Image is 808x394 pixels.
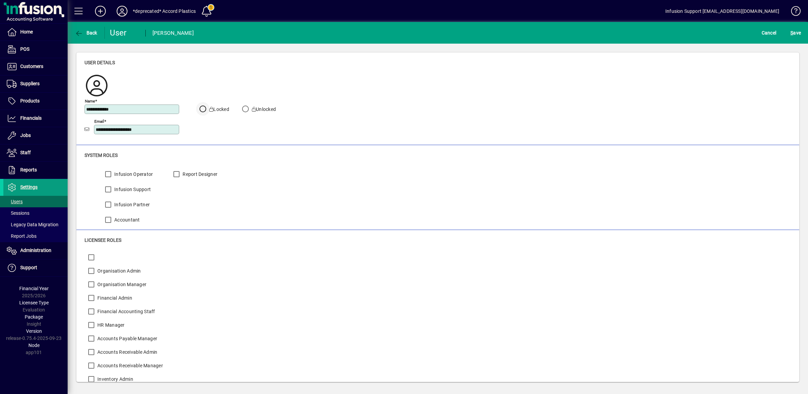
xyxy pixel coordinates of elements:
[3,162,68,179] a: Reports
[20,184,38,190] span: Settings
[26,328,42,334] span: Version
[3,93,68,110] a: Products
[3,41,68,58] a: POS
[20,81,40,86] span: Suppliers
[96,335,157,342] label: Accounts Payable Manager
[96,376,133,383] label: Inventory Admin
[133,6,196,17] div: *deprecated* Accord Plastics
[790,30,793,36] span: S
[20,98,40,103] span: Products
[181,171,217,178] label: Report Designer
[113,201,150,208] label: Infusion Partner
[25,314,43,320] span: Package
[96,322,125,328] label: HR Manager
[113,216,140,223] label: Accountant
[85,153,118,158] span: System roles
[96,281,146,288] label: Organisation Manager
[85,98,95,103] mat-label: Name
[3,144,68,161] a: Staff
[96,268,141,274] label: Organisation Admin
[90,5,111,17] button: Add
[7,233,37,239] span: Report Jobs
[20,248,51,253] span: Administration
[20,64,43,69] span: Customers
[96,362,163,369] label: Accounts Receivable Manager
[7,199,23,204] span: Users
[3,75,68,92] a: Suppliers
[3,230,68,242] a: Report Jobs
[28,343,40,348] span: Node
[113,171,153,178] label: Infusion Operator
[96,295,132,301] label: Financial Admin
[3,24,68,41] a: Home
[111,5,133,17] button: Profile
[3,219,68,230] a: Legacy Data Migration
[94,119,104,123] mat-label: Email
[208,106,229,113] label: Locked
[152,28,194,39] div: [PERSON_NAME]
[762,27,777,38] span: Cancel
[96,349,157,355] label: Accounts Receivable Admin
[786,1,800,23] a: Knowledge Base
[19,300,49,305] span: Licensee Type
[85,60,115,65] span: User details
[7,210,29,216] span: Sessions
[75,30,97,36] span: Back
[3,58,68,75] a: Customers
[3,127,68,144] a: Jobs
[251,106,276,113] label: Unlocked
[20,46,29,52] span: POS
[3,242,68,259] a: Administration
[20,29,33,34] span: Home
[3,110,68,127] a: Financials
[7,222,58,227] span: Legacy Data Migration
[760,27,778,39] button: Cancel
[85,237,121,243] span: Licensee roles
[789,27,803,39] button: Save
[3,207,68,219] a: Sessions
[110,27,139,38] div: User
[68,27,105,39] app-page-header-button: Back
[96,308,155,315] label: Financial Accounting Staff
[665,6,779,17] div: Infusion Support [EMAIL_ADDRESS][DOMAIN_NAME]
[790,27,801,38] span: ave
[113,186,151,193] label: Infusion Support
[20,167,37,172] span: Reports
[20,133,31,138] span: Jobs
[20,150,31,155] span: Staff
[19,286,49,291] span: Financial Year
[20,265,37,270] span: Support
[3,196,68,207] a: Users
[73,27,99,39] button: Back
[20,115,42,121] span: Financials
[3,259,68,276] a: Support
